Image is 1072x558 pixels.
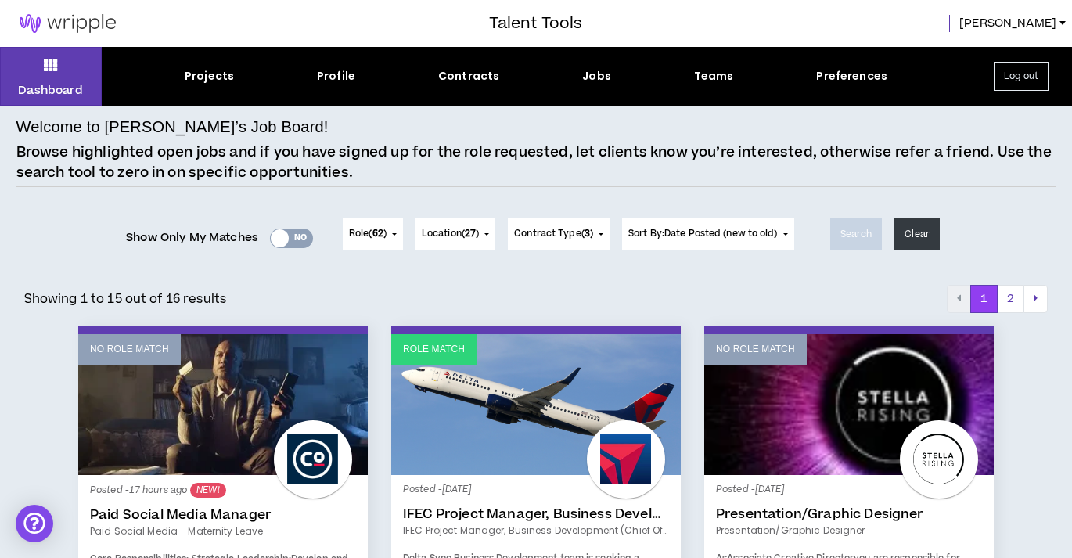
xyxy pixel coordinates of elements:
div: Teams [694,68,734,85]
button: Log out [994,62,1049,91]
button: Contract Type(3) [508,218,610,250]
button: Search [830,218,883,250]
p: Dashboard [18,82,83,99]
span: Show Only My Matches [126,226,258,250]
button: Clear [894,218,940,250]
a: No Role Match [78,334,368,475]
h4: Welcome to [PERSON_NAME]’s Job Board! [16,115,329,139]
div: Contracts [438,68,499,85]
span: Sort By: Date Posted (new to old) [628,227,778,240]
span: Contract Type ( ) [514,227,593,241]
div: Profile [317,68,355,85]
button: 1 [970,285,998,313]
a: Paid Social Media Manager [90,507,356,523]
span: Location ( ) [422,227,479,241]
span: [PERSON_NAME] [959,15,1056,32]
p: Role Match [403,342,465,357]
a: No Role Match [704,334,994,475]
a: IFEC Project Manager, Business Development (Chief of Staff) [403,506,669,522]
button: 2 [997,285,1024,313]
span: 3 [585,227,590,240]
span: 62 [372,227,383,240]
a: Presentation/Graphic Designer [716,506,982,522]
div: Preferences [816,68,887,85]
button: Location(27) [415,218,495,250]
nav: pagination [947,285,1048,313]
sup: NEW! [190,483,225,498]
p: Posted - [DATE] [716,483,982,497]
div: Open Intercom Messenger [16,505,53,542]
p: Posted - 17 hours ago [90,483,356,498]
a: Presentation/Graphic Designer [716,524,982,538]
p: Browse highlighted open jobs and if you have signed up for the role requested, let clients know y... [16,142,1056,182]
a: IFEC Project Manager, Business Development (Chief of Staff) [403,524,669,538]
p: No Role Match [90,342,169,357]
a: Role Match [391,334,681,475]
button: Sort By:Date Posted (new to old) [622,218,794,250]
span: 27 [465,227,476,240]
div: Projects [185,68,234,85]
p: No Role Match [716,342,795,357]
span: Role ( ) [349,227,387,241]
a: Paid Social Media - Maternity leave [90,524,356,538]
p: Showing 1 to 15 out of 16 results [24,290,227,308]
p: Posted - [DATE] [403,483,669,497]
h3: Talent Tools [489,12,582,35]
button: Role(62) [343,218,403,250]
